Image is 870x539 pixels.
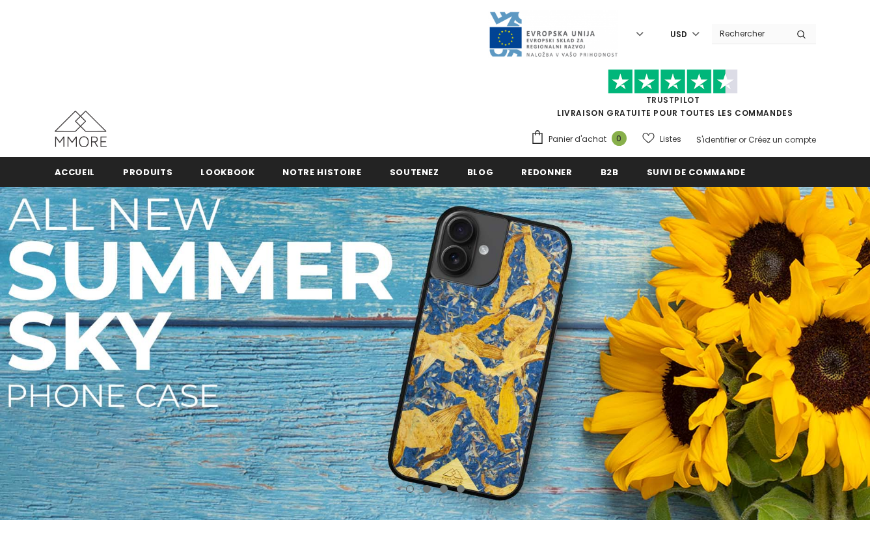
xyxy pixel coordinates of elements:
img: Cas MMORE [55,111,107,147]
span: Lookbook [200,166,254,178]
button: 1 [406,485,414,493]
a: Blog [467,157,494,186]
a: Accueil [55,157,96,186]
img: Javni Razpis [488,10,618,58]
img: Faites confiance aux étoiles pilotes [608,69,738,94]
span: B2B [601,166,619,178]
button: 4 [457,485,465,493]
a: Créez un compte [748,134,816,145]
a: S'identifier [696,134,737,145]
span: USD [670,28,687,41]
a: Notre histoire [282,157,361,186]
a: Listes [642,128,681,150]
a: Lookbook [200,157,254,186]
a: Redonner [521,157,572,186]
span: 0 [612,131,627,146]
input: Search Site [712,24,787,43]
span: Redonner [521,166,572,178]
button: 3 [440,485,448,493]
button: 2 [423,485,431,493]
span: Produits [123,166,172,178]
span: Panier d'achat [549,133,606,146]
span: Listes [660,133,681,146]
a: TrustPilot [646,94,700,105]
a: Suivi de commande [647,157,746,186]
span: Accueil [55,166,96,178]
a: B2B [601,157,619,186]
span: Blog [467,166,494,178]
span: soutenez [390,166,439,178]
span: Suivi de commande [647,166,746,178]
a: soutenez [390,157,439,186]
span: or [739,134,746,145]
a: Panier d'achat 0 [530,130,633,149]
a: Produits [123,157,172,186]
span: Notre histoire [282,166,361,178]
span: LIVRAISON GRATUITE POUR TOUTES LES COMMANDES [530,75,816,118]
a: Javni Razpis [488,28,618,39]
